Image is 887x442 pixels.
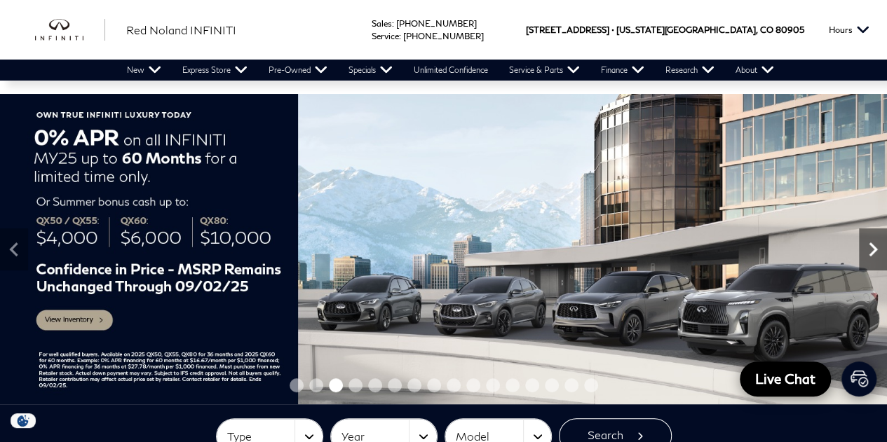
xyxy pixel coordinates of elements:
a: Unlimited Confidence [403,60,499,81]
a: Finance [590,60,655,81]
span: Go to slide 14 [545,378,559,392]
span: Go to slide 12 [506,378,520,392]
a: Research [655,60,725,81]
span: : [392,18,394,29]
span: : [399,31,401,41]
span: Service [372,31,399,41]
a: Red Noland INFINITI [126,22,236,39]
a: infiniti [35,19,105,41]
span: Go to slide 9 [447,378,461,392]
a: [PHONE_NUMBER] [396,18,477,29]
span: Go to slide 1 [290,378,304,392]
span: Go to slide 4 [348,378,363,392]
a: Live Chat [740,361,831,396]
div: Next [859,228,887,270]
span: Sales [372,18,392,29]
img: INFINITI [35,19,105,41]
span: Red Noland INFINITI [126,23,236,36]
nav: Main Navigation [116,60,785,81]
span: Go to slide 6 [388,378,402,392]
span: Go to slide 7 [407,378,421,392]
a: Express Store [172,60,258,81]
a: Specials [338,60,403,81]
span: Go to slide 16 [584,378,598,392]
span: Go to slide 5 [368,378,382,392]
a: Service & Parts [499,60,590,81]
section: Click to Open Cookie Consent Modal [7,413,39,428]
span: Go to slide 8 [427,378,441,392]
a: New [116,60,172,81]
span: Go to slide 11 [486,378,500,392]
a: Cart [841,361,876,396]
a: Pre-Owned [258,60,338,81]
a: [PHONE_NUMBER] [403,31,484,41]
a: [STREET_ADDRESS] • [US_STATE][GEOGRAPHIC_DATA], CO 80905 [526,25,804,35]
span: Go to slide 2 [309,378,323,392]
span: Go to slide 13 [525,378,539,392]
span: Go to slide 3 [329,378,343,392]
span: Go to slide 15 [564,378,578,392]
span: Live Chat [748,370,822,387]
span: Go to slide 10 [466,378,480,392]
img: Opt-Out Icon [7,413,39,428]
a: About [725,60,785,81]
